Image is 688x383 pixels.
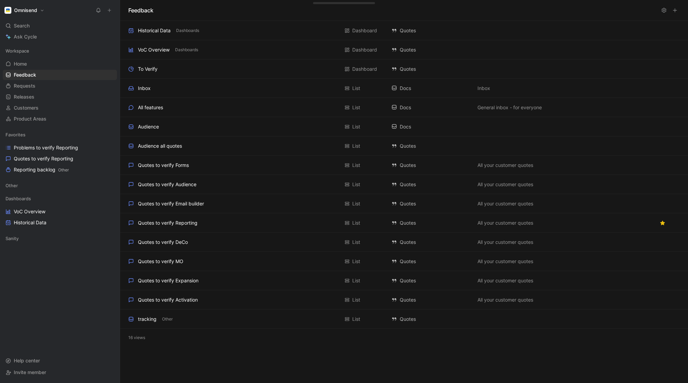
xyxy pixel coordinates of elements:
[3,81,117,91] a: Requests
[477,103,542,112] span: General inbox - for everyone
[476,103,543,112] button: General inbox - for everyone
[14,71,36,78] span: Feedback
[138,238,188,246] div: Quotes to verify DeCo
[138,46,170,54] div: VoC Overview
[120,117,688,136] div: AudienceList DocsView actions
[120,156,688,175] div: Quotes to verify FormsList QuotesAll your customer quotesView actions
[3,5,46,15] button: OmnisendOmnisend
[3,154,117,164] a: Quotes to verify Reporting
[162,316,173,323] span: Other
[477,200,533,208] span: All your customer quotes
[14,208,45,215] span: VoC Overview
[120,175,688,194] div: Quotes to verify AudienceList QuotesAll your customer quotesView actions
[3,32,117,42] a: Ask Cycle
[391,315,471,323] div: Quotes
[6,182,18,189] span: Other
[3,59,117,69] a: Home
[477,296,533,304] span: All your customer quotes
[352,161,360,169] div: List
[352,142,360,150] div: List
[352,238,360,246] div: List
[3,46,117,56] div: Workspace
[477,180,533,189] span: All your customer quotes
[476,161,535,169] button: All your customer quotes
[476,238,535,246] button: All your customer quotes
[3,180,117,191] div: Other
[476,200,535,208] button: All your customer quotes
[476,84,492,92] button: Inbox
[3,103,117,113] a: Customers
[138,257,183,266] div: Quotes to verify MO
[14,369,46,375] span: Invite member
[176,27,199,34] span: Dashboards
[352,277,360,285] div: List
[352,200,360,208] div: List
[477,161,533,169] span: All your customer quotes
[120,213,688,233] div: Quotes to verify ReportingList QuotesAll your customer quotesView actions
[14,115,46,122] span: Product Areas
[6,235,19,242] span: Sanity
[3,143,117,153] a: Problems to verify Reporting
[4,7,11,14] img: Omnisend
[391,142,471,150] div: Quotes
[138,123,159,131] div: Audience
[120,194,688,213] div: Quotes to verify Email builderList QuotesAll your customer quotesView actions
[138,65,158,73] div: To Verify
[138,200,204,208] div: Quotes to verify Email builder
[6,47,29,54] span: Workspace
[3,233,117,246] div: Sanity
[138,277,198,285] div: Quotes to verify Expansion
[391,46,471,54] div: Quotes
[14,144,78,151] span: Problems to verify Reporting
[477,238,533,246] span: All your customer quotes
[391,180,471,189] div: Quotes
[352,84,360,92] div: List
[476,277,535,285] button: All your customer quotes
[476,180,535,189] button: All your customer quotes
[14,7,37,13] h1: Omnisend
[3,356,117,366] div: Help center
[352,26,377,35] div: Dashboard
[161,316,174,322] button: Other
[391,161,471,169] div: Quotes
[3,70,117,80] a: Feedback
[120,271,688,290] div: Quotes to verify ExpansionList QuotesAll your customer quotesView actions
[6,131,25,138] span: Favorites
[3,193,117,204] div: Dashboards
[391,200,471,208] div: Quotes
[14,93,34,100] span: Releases
[120,290,688,309] div: Quotes to verify ActivationList QuotesAll your customer quotesView actions
[477,257,533,266] span: All your customer quotes
[3,21,117,31] div: Search
[58,167,69,172] span: Other
[3,92,117,102] a: Releases
[352,257,360,266] div: List
[175,27,201,34] button: Dashboards
[3,129,117,140] div: Favorites
[6,195,31,202] span: Dashboards
[477,84,490,92] span: Inbox
[120,98,688,117] div: All featuresList DocsGeneral inbox - for everyoneView actions
[477,219,533,227] span: All your customer quotes
[3,367,117,378] div: Invite member
[3,165,117,175] a: Reporting backlogOther
[120,233,688,252] div: Quotes to verify DeCoList QuotesAll your customer quotesView actions
[120,40,688,59] div: VoC OverviewDashboardsDashboard QuotesView actions
[138,161,189,169] div: Quotes to verify Forms
[352,296,360,304] div: List
[476,219,535,227] button: All your customer quotes
[352,123,360,131] div: List
[14,104,39,111] span: Customers
[352,46,377,54] div: Dashboard
[120,21,688,40] div: Historical DataDashboardsDashboard QuotesView actions
[3,217,117,228] a: Historical Data
[138,180,196,189] div: Quotes to verify Audience
[391,103,471,112] div: Docs
[3,233,117,244] div: Sanity
[174,47,200,53] button: Dashboards
[352,103,360,112] div: List
[120,252,688,271] div: Quotes to verify MOList QuotesAll your customer quotesView actions
[138,103,163,112] div: All features
[352,315,360,323] div: List
[476,257,535,266] button: All your customer quotes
